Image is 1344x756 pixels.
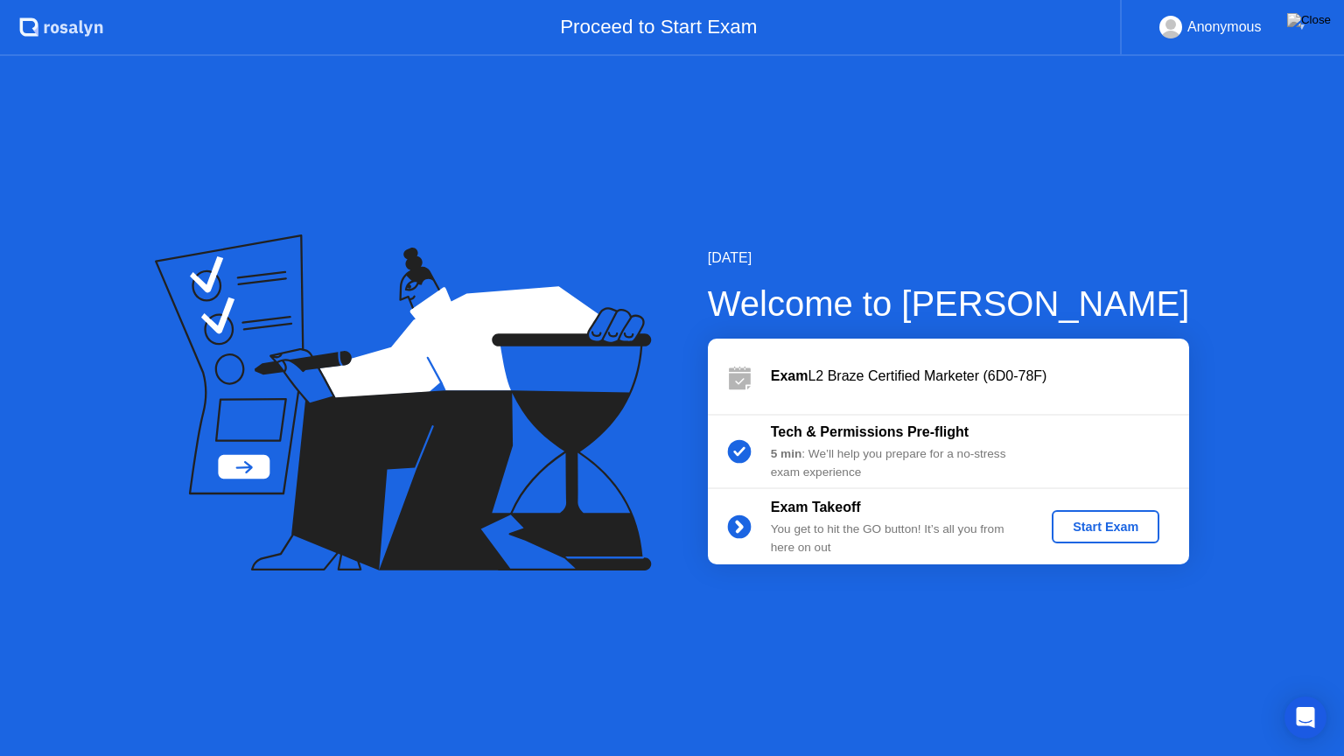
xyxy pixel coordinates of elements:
div: Start Exam [1059,520,1152,534]
button: Start Exam [1052,510,1159,543]
div: : We’ll help you prepare for a no-stress exam experience [771,445,1023,481]
div: Open Intercom Messenger [1284,696,1326,738]
div: Welcome to [PERSON_NAME] [708,277,1190,330]
b: 5 min [771,447,802,460]
b: Exam [771,368,808,383]
div: [DATE] [708,248,1190,269]
img: Close [1287,13,1331,27]
b: Exam Takeoff [771,500,861,514]
div: L2 Braze Certified Marketer (6D0-78F) [771,366,1189,387]
b: Tech & Permissions Pre-flight [771,424,969,439]
div: Anonymous [1187,16,1262,38]
div: You get to hit the GO button! It’s all you from here on out [771,521,1023,556]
